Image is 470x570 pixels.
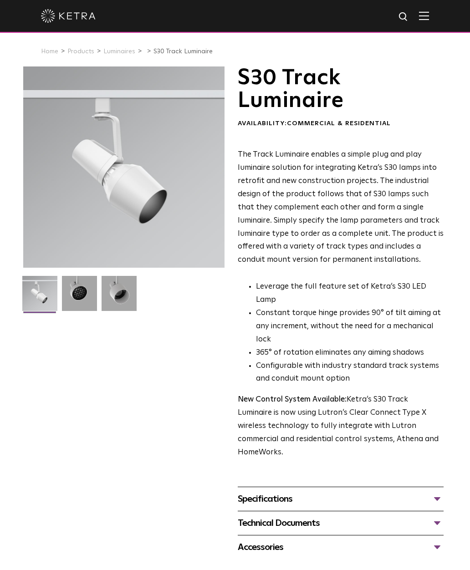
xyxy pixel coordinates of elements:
[238,540,444,555] div: Accessories
[238,396,347,403] strong: New Control System Available:
[398,11,409,23] img: search icon
[102,276,137,318] img: 9e3d97bd0cf938513d6e
[256,346,444,360] li: 365° of rotation eliminates any aiming shadows
[238,66,444,112] h1: S30 Track Luminaire
[287,120,391,127] span: Commercial & Residential
[41,9,96,23] img: ketra-logo-2019-white
[22,276,57,318] img: S30-Track-Luminaire-2021-Web-Square
[238,119,444,128] div: Availability:
[419,11,429,20] img: Hamburger%20Nav.svg
[256,307,444,346] li: Constant torque hinge provides 90° of tilt aiming at any increment, without the need for a mechan...
[256,280,444,307] li: Leverage the full feature set of Ketra’s S30 LED Lamp
[41,48,58,55] a: Home
[67,48,94,55] a: Products
[256,360,444,386] li: Configurable with industry standard track systems and conduit mount option
[153,48,213,55] a: S30 Track Luminaire
[238,492,444,506] div: Specifications
[62,276,97,318] img: 3b1b0dc7630e9da69e6b
[238,393,444,459] p: Ketra’s S30 Track Luminaire is now using Lutron’s Clear Connect Type X wireless technology to ful...
[238,151,444,264] span: The Track Luminaire enables a simple plug and play luminaire solution for integrating Ketra’s S30...
[238,516,444,530] div: Technical Documents
[103,48,135,55] a: Luminaires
